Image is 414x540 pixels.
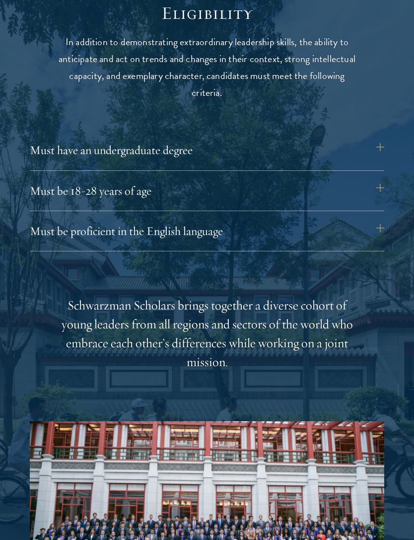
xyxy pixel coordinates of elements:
[30,138,384,162] button: Must have an undergraduate degree
[30,219,384,243] button: Must be proficient in the English language
[53,2,361,24] h2: Eligibility
[53,33,361,101] p: In addition to demonstrating extraordinary leadership skills, the ability to anticipate and act o...
[53,296,361,372] div: Schwarzman Scholars brings together a diverse cohort of young leaders from all regions and sector...
[30,179,384,203] button: Must be 18-28 years of age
